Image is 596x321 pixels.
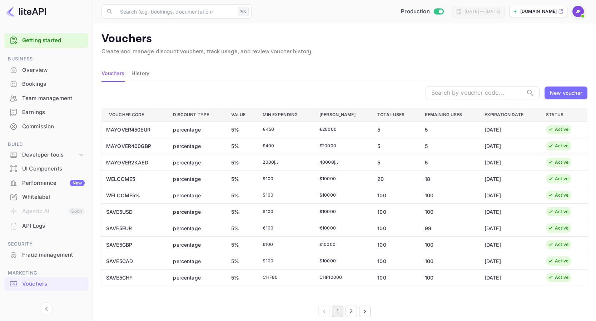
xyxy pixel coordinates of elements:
td: 5% [225,121,257,138]
div: CHF 10000 [319,274,366,281]
button: Go to next page [359,306,371,317]
td: 100 [372,236,419,253]
a: Bookings [4,77,88,90]
div: Active [555,159,568,166]
td: percentage [167,203,225,220]
div: PerformanceNew [4,176,88,190]
div: $ 100 [263,208,308,215]
th: Value [225,108,257,121]
span: Business [4,55,88,63]
a: Team management [4,92,88,105]
div: Whitelabel [4,190,88,204]
td: 99 [419,220,479,236]
div: Commission [4,120,88,134]
td: 5% [225,253,257,269]
td: MAYOVER450EUR [102,121,168,138]
td: [DATE] [479,154,540,171]
div: CHF 80 [263,274,308,281]
div: Earnings [4,105,88,119]
input: Search (e.g. bookings, documentation) [116,4,235,19]
td: percentage [167,154,225,171]
span: Security [4,240,88,248]
div: Performance [22,179,85,187]
div: Vouchers [22,280,85,288]
div: $ 10000 [319,176,366,182]
td: percentage [167,236,225,253]
td: percentage [167,138,225,154]
div: [DATE] — [DATE] [465,8,500,15]
div: £ 10000 [319,241,366,248]
div: Whitelabel [22,193,85,201]
td: WELCOME5 [102,171,168,187]
div: $ 100 [263,192,308,198]
div: € 20000 [319,126,366,133]
td: 100 [372,269,419,286]
button: Go to page 2 [346,306,357,317]
div: Overview [4,63,88,77]
a: Commission [4,120,88,133]
a: PerformanceNew [4,176,88,189]
a: UI Components [4,162,88,175]
td: 100 [372,220,419,236]
div: Team management [22,94,85,103]
p: [DOMAIN_NAME] [520,8,557,15]
th: Discount Type [167,108,225,121]
td: 100 [419,236,479,253]
div: New voucher [550,89,582,97]
p: Vouchers [101,32,587,46]
td: percentage [167,220,225,236]
td: [DATE] [479,171,540,187]
button: page 1 [332,306,343,317]
td: 5% [225,154,257,171]
th: Status [540,108,587,121]
td: 100 [419,269,479,286]
div: $ 100 [263,176,308,182]
td: 20 [372,171,419,187]
td: 5 [372,121,419,138]
div: € 100 [263,225,308,231]
td: 5% [225,171,257,187]
div: £ 100 [263,241,308,248]
div: Active [555,192,568,198]
td: 5 [419,138,479,154]
div: Developer tools [4,149,88,161]
td: 5 [419,121,479,138]
td: SAVE5USD [102,203,168,220]
div: Fraud management [4,248,88,262]
td: SAVE5EUR [102,220,168,236]
input: Search by voucher code... [426,87,523,99]
div: $ 100 [263,258,308,264]
img: LiteAPI logo [6,6,46,17]
td: MAYOVER400GBP [102,138,168,154]
td: 100 [419,187,479,203]
div: $ 10000 [319,258,366,264]
span: Build [4,140,88,148]
td: [DATE] [479,253,540,269]
td: percentage [167,269,225,286]
td: [DATE] [479,220,540,236]
td: [DATE] [479,138,540,154]
td: MAYOVER2KAED [102,154,168,171]
div: $ 10000 [319,192,366,198]
td: percentage [167,187,225,203]
th: Expiration Date [479,108,540,121]
a: Vouchers [4,277,88,290]
div: UI Components [4,162,88,176]
th: Total Uses [372,108,419,121]
div: Bookings [22,80,85,88]
button: Vouchers [101,65,124,82]
div: Vouchers [4,277,88,291]
td: 5 [419,154,479,171]
td: 5% [225,187,257,203]
th: [PERSON_NAME] [314,108,372,121]
td: WELCOME5% [102,187,168,203]
div: د.إ 40000 [319,159,366,166]
div: Developer tools [22,151,78,159]
div: Bookings [4,77,88,91]
div: Fraud management [22,251,85,259]
td: 100 [372,203,419,220]
th: Voucher Code [102,108,168,121]
div: Active [555,258,568,264]
div: Active [555,126,568,133]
